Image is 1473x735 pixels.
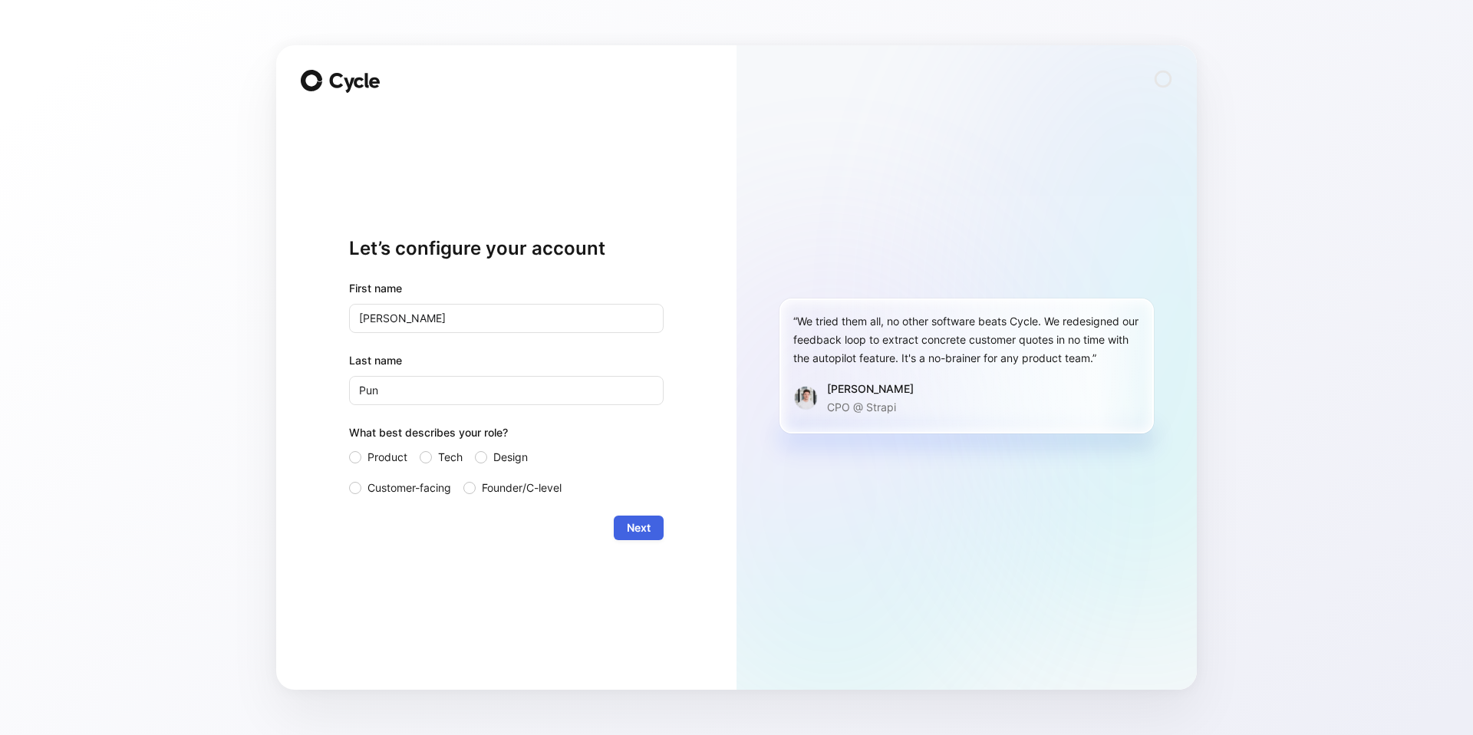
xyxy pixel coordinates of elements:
[349,236,664,261] h1: Let’s configure your account
[493,448,528,466] span: Design
[482,479,562,497] span: Founder/C-level
[349,279,664,298] div: First name
[627,519,651,537] span: Next
[827,398,914,417] p: CPO @ Strapi
[349,351,664,370] label: Last name
[367,448,407,466] span: Product
[793,312,1140,367] div: “We tried them all, no other software beats Cycle. We redesigned our feedback loop to extract con...
[349,424,664,448] div: What best describes your role?
[349,376,664,405] input: Doe
[614,516,664,540] button: Next
[827,380,914,398] div: [PERSON_NAME]
[367,479,451,497] span: Customer-facing
[349,304,664,333] input: John
[438,448,463,466] span: Tech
